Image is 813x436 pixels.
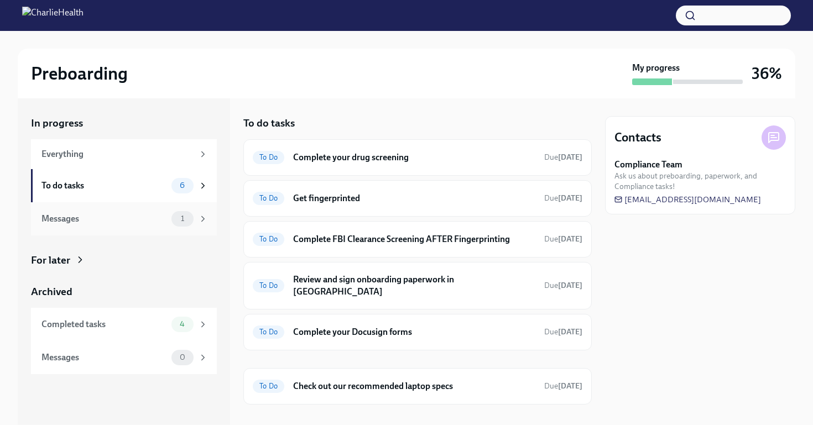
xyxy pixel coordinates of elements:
h6: Complete your drug screening [293,151,535,164]
strong: My progress [632,62,680,74]
a: In progress [31,116,217,130]
span: 1 [174,214,191,223]
div: Messages [41,213,167,225]
span: Due [544,234,582,244]
span: To Do [253,281,284,290]
h3: 36% [752,64,782,83]
a: To DoComplete FBI Clearance Screening AFTER FingerprintingDue[DATE] [253,230,582,248]
span: October 16th, 2025 09:00 [544,152,582,162]
div: For later [31,253,70,267]
h6: Complete your Docusign forms [293,326,535,338]
span: 0 [173,353,192,361]
strong: [DATE] [558,193,582,203]
a: Completed tasks4 [31,308,217,341]
span: Due [544,281,582,290]
span: October 19th, 2025 09:00 [544,234,582,244]
span: 6 [173,181,191,190]
a: Everything [31,139,217,169]
span: To Do [253,153,284,161]
strong: [DATE] [558,327,582,337]
div: Everything [41,148,194,160]
a: [EMAIL_ADDRESS][DOMAIN_NAME] [614,194,761,205]
a: To do tasks6 [31,169,217,202]
h6: Complete FBI Clearance Screening AFTER Fingerprinting [293,233,535,245]
a: To DoComplete your Docusign formsDue[DATE] [253,323,582,341]
span: Due [544,193,582,203]
strong: [DATE] [558,281,582,290]
span: October 19th, 2025 09:00 [544,280,582,291]
span: October 16th, 2025 09:00 [544,327,582,337]
a: To DoGet fingerprintedDue[DATE] [253,190,582,207]
strong: [DATE] [558,234,582,244]
span: To Do [253,328,284,336]
h6: Get fingerprinted [293,192,535,204]
a: To DoReview and sign onboarding paperwork in [GEOGRAPHIC_DATA]Due[DATE] [253,271,582,300]
a: Messages0 [31,341,217,374]
h6: Review and sign onboarding paperwork in [GEOGRAPHIC_DATA] [293,274,535,298]
span: To Do [253,194,284,202]
a: To DoCheck out our recommended laptop specsDue[DATE] [253,377,582,395]
span: October 16th, 2025 09:00 [544,193,582,203]
h6: Check out our recommended laptop specs [293,380,535,392]
img: CharlieHealth [22,7,84,24]
div: Messages [41,351,167,364]
strong: [DATE] [558,381,582,391]
span: To Do [253,382,284,390]
a: Messages1 [31,202,217,235]
span: 4 [173,320,191,328]
span: October 16th, 2025 09:00 [544,381,582,391]
strong: [DATE] [558,153,582,162]
a: Archived [31,285,217,299]
span: Due [544,153,582,162]
strong: Compliance Team [614,159,682,171]
a: For later [31,253,217,267]
h4: Contacts [614,129,661,146]
span: Due [544,381,582,391]
h2: Preboarding [31,62,128,85]
h5: To do tasks [243,116,295,130]
div: To do tasks [41,180,167,192]
span: To Do [253,235,284,243]
div: Completed tasks [41,318,167,330]
a: To DoComplete your drug screeningDue[DATE] [253,149,582,166]
span: Ask us about preboarding, paperwork, and Compliance tasks! [614,171,786,192]
span: Due [544,327,582,337]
